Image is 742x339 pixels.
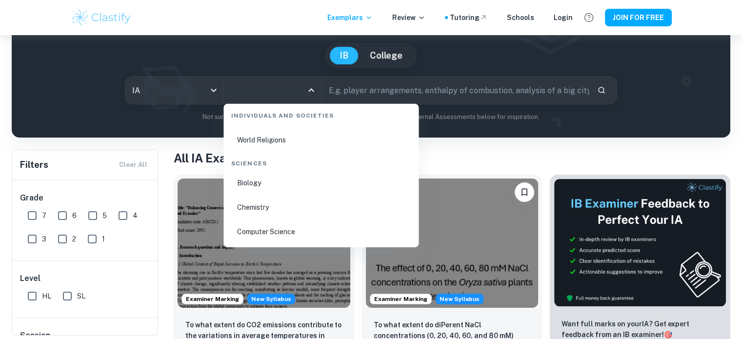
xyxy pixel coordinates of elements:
div: Individuals and Societies [227,104,415,124]
h6: Filters [20,158,48,172]
span: Examiner Marking [182,295,243,303]
p: Exemplars [327,12,373,23]
span: 2 [72,234,76,244]
button: JOIN FOR FREE [605,9,672,26]
span: 7 [42,210,46,221]
h1: All IA Examples [174,149,730,167]
input: E.g. player arrangements, enthalpy of combustion, analysis of a big city... [322,77,589,104]
span: 6 [72,210,77,221]
div: Starting from the May 2026 session, the ESS IA requirements have changed. We created this exempla... [247,294,295,304]
h6: Grade [20,192,151,204]
div: Starting from the May 2026 session, the ESS IA requirements have changed. We created this exempla... [436,294,483,304]
div: IA [125,77,223,104]
li: Chemistry [227,197,415,219]
div: Sciences [227,152,415,172]
a: Tutoring [450,12,487,23]
span: Examiner Marking [370,295,431,303]
li: World Religions [227,129,415,152]
a: Login [554,12,573,23]
h6: Level [20,273,151,284]
span: 🎯 [664,331,672,339]
button: Search [593,82,610,99]
li: Biology [227,172,415,195]
li: Social and cultural anthropology [227,105,415,127]
p: Review [392,12,425,23]
span: 5 [102,210,107,221]
img: Thumbnail [554,179,726,307]
button: Close [304,83,318,97]
button: College [360,47,412,64]
span: 3 [42,234,46,244]
span: New Syllabus [247,294,295,304]
button: IB [330,47,358,64]
span: HL [42,291,51,301]
a: Schools [507,12,534,23]
span: 1 [102,234,105,244]
button: Help and Feedback [581,9,597,26]
span: New Syllabus [436,294,483,304]
img: Clastify logo [71,8,133,27]
li: Computer Science [227,221,415,243]
span: 4 [133,210,138,221]
p: Not sure what to search for? You can always look through our example Internal Assessments below f... [20,112,722,122]
button: Please log in to bookmark exemplars [515,182,534,202]
span: SL [77,291,85,301]
img: ESS IA example thumbnail: To what extent do CO2 emissions contribu [178,179,350,308]
img: ESS IA example thumbnail: To what extent do diPerent NaCl concentr [366,179,539,308]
